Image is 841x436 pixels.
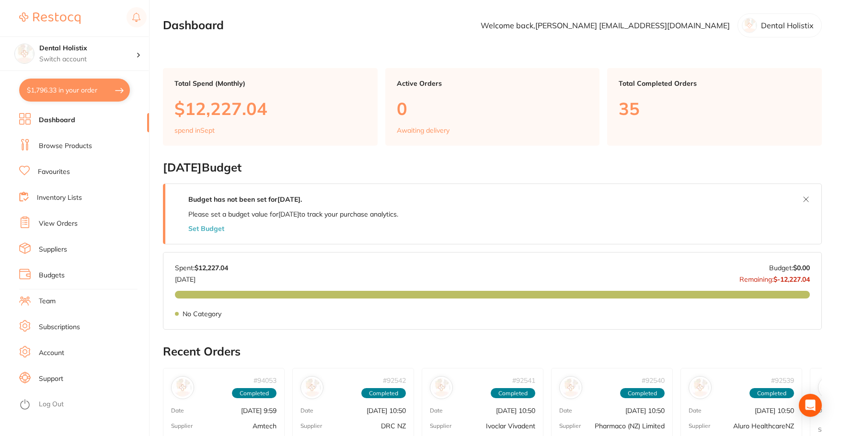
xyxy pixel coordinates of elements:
a: Total Completed Orders35 [607,68,822,146]
p: Dental Holistix [761,21,814,30]
p: Supplier [430,423,451,429]
p: Supplier [300,423,322,429]
img: Restocq Logo [19,12,81,24]
p: Welcome back, [PERSON_NAME] [EMAIL_ADDRESS][DOMAIN_NAME] [481,21,730,30]
img: Aluro HealthcareNZ [691,379,709,397]
a: Suppliers [39,245,67,254]
p: DRC NZ [381,422,406,430]
p: Supplier [689,423,710,429]
p: No Category [183,310,221,318]
strong: $-12,227.04 [773,275,810,284]
p: Date [171,407,184,414]
a: Budgets [39,271,65,280]
p: Date [559,407,572,414]
p: 35 [619,99,810,118]
a: Team [39,297,56,306]
a: Total Spend (Monthly)$12,227.04spend inSept [163,68,378,146]
p: [DATE] 9:59 [241,407,276,414]
a: Subscriptions [39,322,80,332]
h2: [DATE] Budget [163,161,822,174]
img: Amtech [173,379,192,397]
p: Pharmaco (NZ) Limited [595,422,665,430]
img: DRC NZ [303,379,321,397]
strong: $12,227.04 [195,264,228,272]
p: $12,227.04 [174,99,366,118]
span: Completed [491,388,535,399]
p: Aluro HealthcareNZ [733,422,794,430]
p: Switch account [39,55,136,64]
p: # 92540 [642,377,665,384]
p: spend in Sept [174,126,215,134]
a: View Orders [39,219,78,229]
p: Total Completed Orders [619,80,810,87]
a: Browse Products [39,141,92,151]
h4: Dental Holistix [39,44,136,53]
p: Supplier [171,423,193,429]
button: $1,796.33 in your order [19,79,130,102]
span: Completed [620,388,665,399]
button: Set Budget [188,225,224,232]
a: Dashboard [39,115,75,125]
p: Awaiting delivery [397,126,449,134]
p: Supplier [818,426,840,433]
h2: Recent Orders [163,345,822,358]
p: Total Spend (Monthly) [174,80,366,87]
p: Spent: [175,264,228,272]
p: [DATE] 10:50 [755,407,794,414]
p: Supplier [559,423,581,429]
p: Date [430,407,443,414]
p: [DATE] 10:50 [625,407,665,414]
button: Log Out [19,397,146,413]
img: Pharmaco (NZ) Limited [562,379,580,397]
span: Completed [232,388,276,399]
p: # 94053 [253,377,276,384]
strong: Budget has not been set for [DATE] . [188,195,302,204]
p: # 92539 [771,377,794,384]
a: Favourites [38,167,70,177]
p: [DATE] 10:50 [367,407,406,414]
p: Budget: [769,264,810,272]
p: Date [689,407,702,414]
p: # 92542 [383,377,406,384]
span: Completed [749,388,794,399]
p: Amtech [253,422,276,430]
p: # 92541 [512,377,535,384]
span: Completed [361,388,406,399]
a: Account [39,348,64,358]
p: Date [300,407,313,414]
p: 0 [397,99,588,118]
strong: $0.00 [793,264,810,272]
a: Restocq Logo [19,7,81,29]
div: Open Intercom Messenger [799,394,822,417]
a: Active Orders0Awaiting delivery [385,68,600,146]
a: Inventory Lists [37,193,82,203]
img: Independent Dental Supplies NZ Ltd [820,379,839,397]
p: Please set a budget value for [DATE] to track your purchase analytics. [188,210,398,218]
p: [DATE] [175,272,228,283]
p: Ivoclar Vivadent [486,422,535,430]
a: Log Out [39,400,64,409]
img: Ivoclar Vivadent [432,379,450,397]
p: Remaining: [739,272,810,283]
img: Dental Holistix [15,44,34,63]
p: Active Orders [397,80,588,87]
h2: Dashboard [163,19,224,32]
p: [DATE] 10:50 [496,407,535,414]
a: Support [39,374,63,384]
